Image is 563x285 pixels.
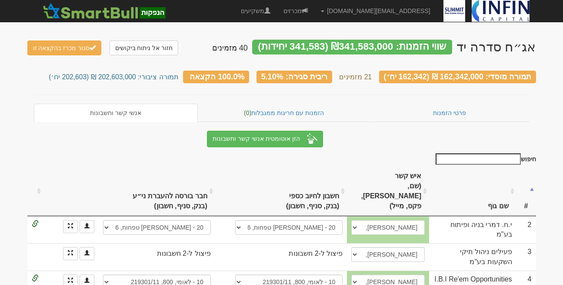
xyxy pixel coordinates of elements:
[190,72,244,81] span: 100.0% הקצאה
[198,104,370,122] a: הזמנות עם חריגות ממגבלות(0)
[34,104,198,122] a: אנשי קשר וחשבונות
[516,243,536,271] td: 3
[436,153,521,165] input: חיפוש
[433,153,536,165] label: חיפוש
[339,73,372,81] small: 21 מזמינים
[429,243,516,271] td: פעילים ניהול תיקי השקעות בע"מ
[27,167,43,216] th: : activate to sort column ascending
[347,167,429,216] th: איש קשר (שם, נייד, פקס, מייל) : activate to sort column ascending
[370,104,530,122] a: פרטי הזמנות
[516,167,536,216] th: #: activate to sort column descending
[231,167,347,216] th: חשבון לחיוב כספי (בנק, סניף, חשבון) : activate to sort column ascending
[103,249,211,259] div: פיצול ל-2 חשבונות
[379,71,536,83] div: תמורה מוסדי: 162,342,000 ₪ (162,342 יח׳)
[213,135,300,142] span: הזן אוטומטית אנשי קשר וחשבונות
[40,2,168,20] img: SmartBull Logo
[307,133,317,144] img: hat-and-magic-wand-white-24.png
[429,216,516,244] td: י.ח. דמרי בניה ופיתוח בע"מ
[212,44,248,53] h4: 40 מזמינים
[110,41,179,55] a: חזור אל ניתוח ביקושים
[27,41,102,55] button: סגור מכרז בהקצאה זו
[516,216,536,244] td: 2
[207,131,323,147] button: הזן אוטומטית אנשי קשר וחשבונות
[99,167,215,216] th: חבר בורסה להעברת ני״ע (בנק, סניף, חשבון) : activate to sort column ascending
[456,40,536,54] div: סאמיט אחזקות נדל"ן בע"מ - אג״ח (סדרה יד) - הנפקה לציבור
[257,71,332,83] div: ריבית סגירה: 5.10%
[49,73,178,81] small: תמורה ציבורי: 202,603,000 ₪ (202,603 יח׳)
[252,40,452,54] div: שווי הזמנות: ₪341,583,000 (341,583 יחידות)
[429,167,516,216] th: שם גוף : activate to sort column ascending
[235,249,343,259] div: פיצול ל-2 חשבונות
[244,109,251,116] span: (0)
